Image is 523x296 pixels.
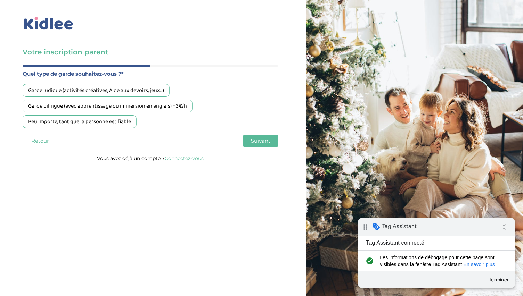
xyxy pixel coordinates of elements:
label: Quel type de garde souhaitez-vous ?* [23,69,278,78]
h3: Votre inscription parent [23,47,278,57]
a: Connectez-vous [165,155,204,161]
a: En savoir plus [105,43,137,49]
i: Réduire le badge de débogage [139,2,153,16]
img: logo_kidlee_bleu [23,16,75,32]
button: Suivant [243,135,278,147]
span: Les informations de débogage pour cette page sont visibles dans la fenêtre Tag Assistant [22,36,145,50]
i: check_circle [6,36,17,50]
div: Peu importe, tant que la personne est fiable [23,115,137,128]
button: Terminer [128,55,154,68]
div: Garde bilingue (avec apprentissage ou immersion en anglais) +3€/h [23,100,193,112]
span: Suivant [251,137,270,144]
span: Tag Assistant [24,5,58,11]
button: Retour [23,135,57,147]
div: Garde ludique (activités créatives, Aide aux devoirs, jeux…) [23,84,170,97]
p: Vous avez déjà un compte ? [23,154,278,163]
